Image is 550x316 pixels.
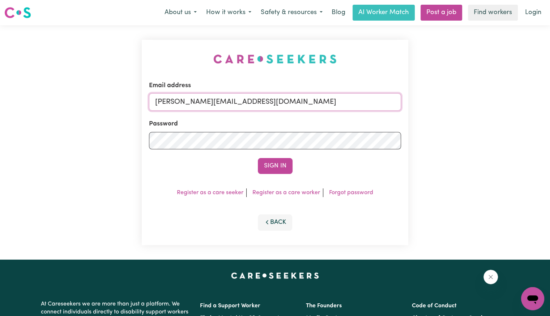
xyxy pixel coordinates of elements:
img: Careseekers logo [4,6,31,19]
a: Register as a care seeker [177,190,243,196]
a: Careseekers logo [4,4,31,21]
a: Forgot password [329,190,373,196]
a: Find a Support Worker [200,303,260,309]
a: AI Worker Match [353,5,415,21]
button: How it works [201,5,256,20]
button: About us [160,5,201,20]
a: The Founders [306,303,342,309]
label: Password [149,119,178,129]
button: Sign In [258,158,293,174]
a: Post a job [421,5,462,21]
button: Safety & resources [256,5,327,20]
input: Email address [149,93,401,111]
a: Register as a care worker [252,190,320,196]
a: Blog [327,5,350,21]
button: Back [258,214,293,230]
label: Email address [149,81,191,90]
a: Login [521,5,546,21]
span: Need any help? [4,5,44,11]
a: Code of Conduct [412,303,457,309]
a: Careseekers home page [231,273,319,278]
iframe: Button to launch messaging window [521,287,544,310]
a: Find workers [468,5,518,21]
iframe: Close message [483,270,498,284]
